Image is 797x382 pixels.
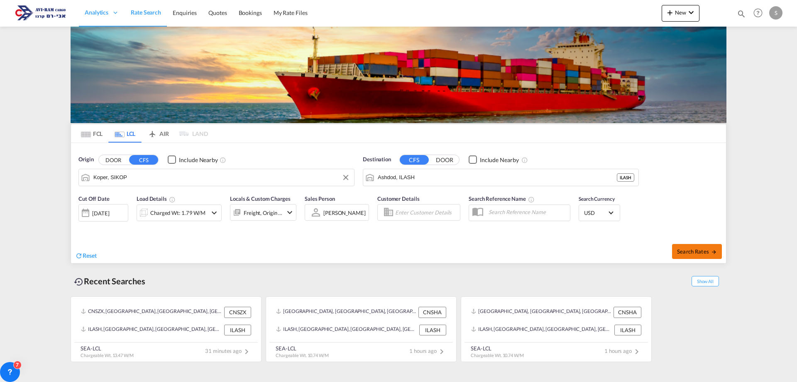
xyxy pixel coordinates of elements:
[173,9,197,16] span: Enquiries
[71,272,149,291] div: Recent Searches
[363,169,638,186] md-input-container: Ashdod, ILASH
[276,345,329,352] div: SEA-LCL
[665,9,696,16] span: New
[179,156,218,164] div: Include Nearby
[686,7,696,17] md-icon: icon-chevron-down
[78,155,93,164] span: Origin
[471,325,612,335] div: ILASH, Ashdod, Israel, Levante, Middle East
[471,345,524,352] div: SEA-LCL
[276,307,416,318] div: CNSHA, Shanghai, SH, China, Greater China & Far East Asia, Asia Pacific
[142,124,175,143] md-tab-item: AIR
[83,252,97,259] span: Reset
[614,325,641,335] div: ILASH
[150,207,205,219] div: Charged Wt: 1.79 W/M
[209,208,219,218] md-icon: icon-chevron-down
[220,157,226,163] md-icon: Unchecked: Ignores neighbouring ports when fetching rates.Checked : Includes neighbouring ports w...
[81,325,222,335] div: ILASH, Ashdod, Israel, Levante, Middle East
[75,252,83,259] md-icon: icon-refresh
[108,124,142,143] md-tab-item: LCL
[276,325,417,335] div: ILASH, Ashdod, Israel, Levante, Middle East
[480,156,519,164] div: Include Nearby
[769,6,782,20] div: S
[224,307,251,318] div: CNSZX
[469,195,535,202] span: Search Reference Name
[584,209,607,217] span: USD
[614,307,641,318] div: CNSHA
[244,207,283,219] div: Freight Origin Destination
[224,325,251,335] div: ILASH
[751,6,769,21] div: Help
[400,155,429,165] button: CFS
[208,9,227,16] span: Quotes
[92,209,109,217] div: [DATE]
[78,195,110,202] span: Cut Off Date
[340,171,352,184] button: Clear Input
[469,155,519,164] md-checkbox: Checkbox No Ink
[168,155,218,164] md-checkbox: Checkbox No Ink
[521,157,528,163] md-icon: Unchecked: Ignores neighbouring ports when fetching rates.Checked : Includes neighbouring ports w...
[230,195,291,202] span: Locals & Custom Charges
[677,248,717,255] span: Search Rates
[131,9,161,16] span: Rate Search
[266,296,457,362] recent-search-card: [GEOGRAPHIC_DATA], [GEOGRAPHIC_DATA], [GEOGRAPHIC_DATA], [GEOGRAPHIC_DATA], [GEOGRAPHIC_DATA] & [...
[471,352,524,358] span: Chargeable Wt. 10.74 W/M
[81,352,134,358] span: Chargeable Wt. 13.47 W/M
[672,244,722,259] button: Search Ratesicon-arrow-right
[711,249,717,255] md-icon: icon-arrow-right
[378,171,617,184] input: Search by Port
[276,352,329,358] span: Chargeable Wt. 10.74 W/M
[12,4,68,22] img: 166978e0a5f911edb4280f3c7a976193.png
[461,296,652,362] recent-search-card: [GEOGRAPHIC_DATA], [GEOGRAPHIC_DATA], [GEOGRAPHIC_DATA], [GEOGRAPHIC_DATA], [GEOGRAPHIC_DATA] & [...
[409,347,447,354] span: 1 hours ago
[99,155,128,165] button: DOOR
[75,251,97,261] div: icon-refreshReset
[471,307,611,318] div: CNSHA, Shanghai, SH, China, Greater China & Far East Asia, Asia Pacific
[323,207,367,219] md-select: Sales Person: SAAR ZEHAVIAN
[147,129,157,135] md-icon: icon-airplane
[363,155,391,164] span: Destination
[79,169,354,186] md-input-container: Koper, SIKOP
[604,347,642,354] span: 1 hours ago
[85,8,108,17] span: Analytics
[242,347,252,357] md-icon: icon-chevron-right
[137,205,222,221] div: Charged Wt: 1.79 W/Micon-chevron-down
[71,27,726,123] img: LCL+%26+FCL+BACKGROUND.png
[71,143,726,263] div: Origin DOOR CFS Checkbox No InkUnchecked: Ignores neighbouring ports when fetching rates.Checked ...
[75,124,208,143] md-pagination-wrapper: Use the left and right arrow keys to navigate between tabs
[437,347,447,357] md-icon: icon-chevron-right
[205,347,252,354] span: 31 minutes ago
[662,5,699,22] button: icon-plus 400-fgNewicon-chevron-down
[129,155,158,165] button: CFS
[737,9,746,22] div: icon-magnify
[419,325,446,335] div: ILASH
[395,206,457,219] input: Enter Customer Details
[528,196,535,203] md-icon: Your search will be saved by the below given name
[93,171,350,184] input: Search by Port
[737,9,746,18] md-icon: icon-magnify
[74,277,84,287] md-icon: icon-backup-restore
[418,307,446,318] div: CNSHA
[665,7,675,17] md-icon: icon-plus 400-fg
[78,204,128,222] div: [DATE]
[632,347,642,357] md-icon: icon-chevron-right
[305,195,335,202] span: Sales Person
[692,276,719,286] span: Show All
[75,124,108,143] md-tab-item: FCL
[751,6,765,20] span: Help
[583,207,616,219] md-select: Select Currency: $ USDUnited States Dollar
[377,195,419,202] span: Customer Details
[169,196,176,203] md-icon: Chargeable Weight
[579,196,615,202] span: Search Currency
[137,195,176,202] span: Load Details
[239,9,262,16] span: Bookings
[81,307,222,318] div: CNSZX, Shenzhen, GD, China, Greater China & Far East Asia, Asia Pacific
[274,9,308,16] span: My Rate Files
[617,173,634,182] div: ILASH
[230,204,296,221] div: Freight Origin Destinationicon-chevron-down
[285,207,295,217] md-icon: icon-chevron-down
[484,206,570,218] input: Search Reference Name
[81,345,134,352] div: SEA-LCL
[323,209,366,216] div: [PERSON_NAME]
[71,296,262,362] recent-search-card: CNSZX, [GEOGRAPHIC_DATA], [GEOGRAPHIC_DATA], [GEOGRAPHIC_DATA], [GEOGRAPHIC_DATA] & [GEOGRAPHIC_D...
